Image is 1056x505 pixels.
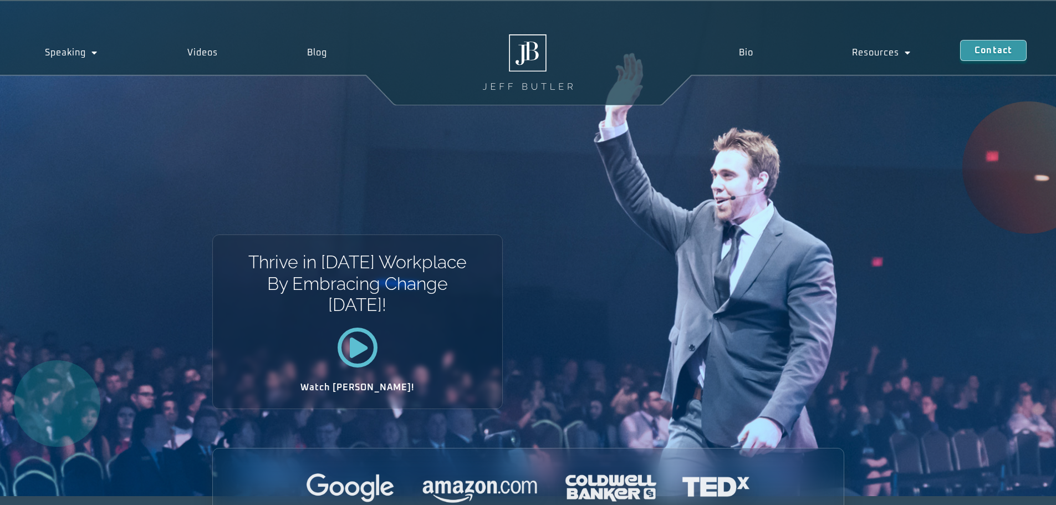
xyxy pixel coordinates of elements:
[247,252,467,315] h1: Thrive in [DATE] Workplace By Embracing Change [DATE]!
[689,40,960,65] nav: Menu
[803,40,960,65] a: Resources
[975,46,1012,55] span: Contact
[263,40,373,65] a: Blog
[960,40,1027,61] a: Contact
[252,383,463,392] h2: Watch [PERSON_NAME]!
[142,40,263,65] a: Videos
[689,40,802,65] a: Bio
